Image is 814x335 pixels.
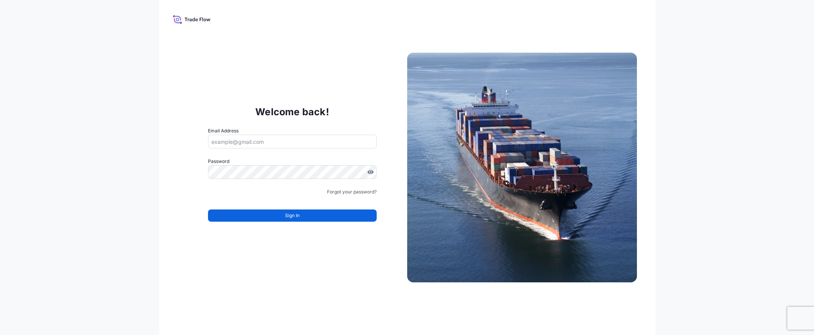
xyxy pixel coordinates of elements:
img: Ship illustration [407,53,637,282]
p: Welcome back! [255,106,329,118]
label: Password [208,158,377,165]
button: Show password [368,169,374,175]
span: Sign In [285,212,300,219]
a: Forgot your password? [327,188,377,196]
label: Email Address [208,127,239,135]
button: Sign In [208,209,377,222]
input: example@gmail.com [208,135,377,148]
